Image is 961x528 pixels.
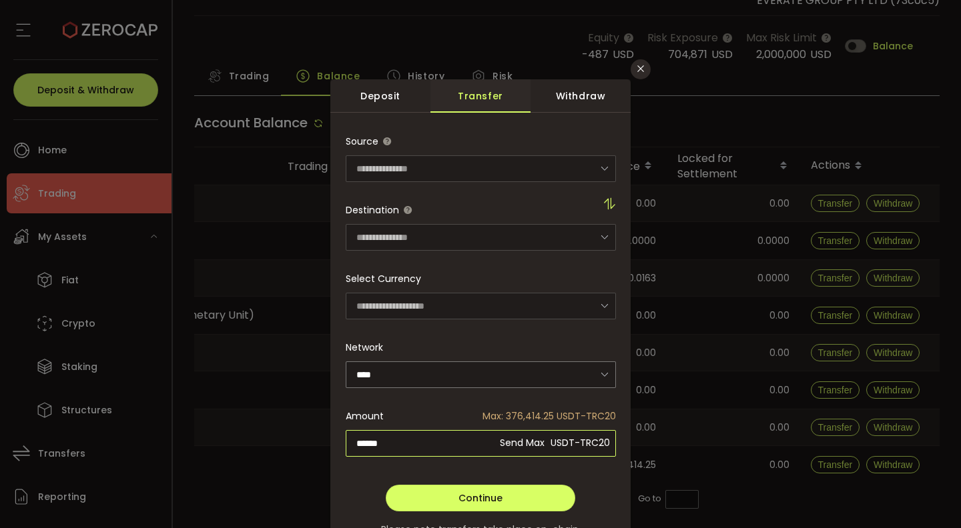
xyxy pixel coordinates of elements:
span: USDT-TRC20 [551,436,610,449]
span: Max: 376,414.25 USDT-TRC20 [483,403,616,429]
label: Select Currency [346,272,421,285]
div: Chat Widget [894,464,961,528]
div: Transfer [430,79,531,113]
div: Deposit [330,79,430,113]
button: Continue [386,485,575,511]
label: Network [346,341,383,354]
iframe: To enrich screen reader interactions, please activate Accessibility in Grammarly extension settings [894,464,961,528]
span: Amount [346,403,384,429]
span: Continue [458,491,503,505]
div: Withdraw [531,79,631,113]
span: Send Max [498,429,547,456]
span: Source [346,135,378,148]
span: Destination [346,203,399,217]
